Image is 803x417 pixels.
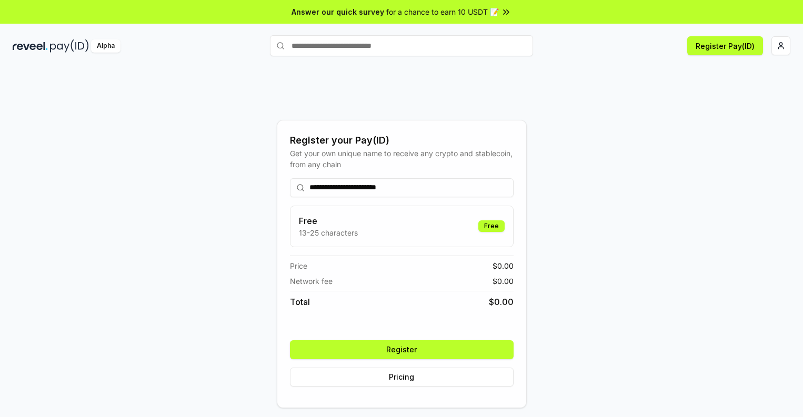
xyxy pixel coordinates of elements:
[489,296,514,308] span: $ 0.00
[290,340,514,359] button: Register
[13,39,48,53] img: reveel_dark
[478,220,505,232] div: Free
[50,39,89,53] img: pay_id
[299,227,358,238] p: 13-25 characters
[91,39,121,53] div: Alpha
[386,6,499,17] span: for a chance to earn 10 USDT 📝
[290,260,307,271] span: Price
[290,296,310,308] span: Total
[290,133,514,148] div: Register your Pay(ID)
[687,36,763,55] button: Register Pay(ID)
[292,6,384,17] span: Answer our quick survey
[290,148,514,170] div: Get your own unique name to receive any crypto and stablecoin, from any chain
[299,215,358,227] h3: Free
[290,276,333,287] span: Network fee
[493,260,514,271] span: $ 0.00
[290,368,514,387] button: Pricing
[493,276,514,287] span: $ 0.00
